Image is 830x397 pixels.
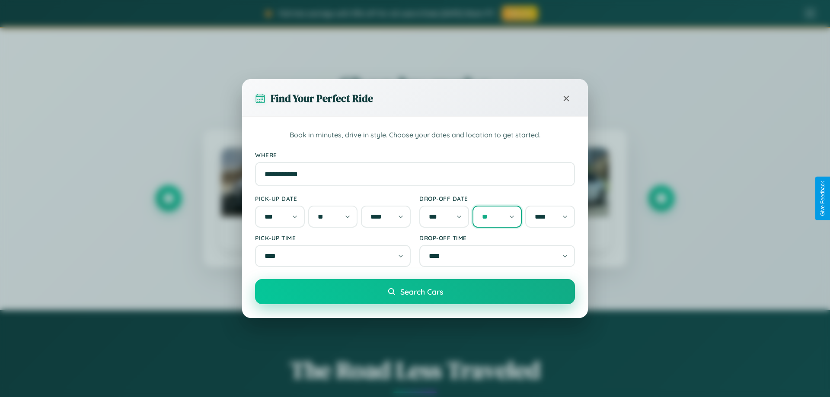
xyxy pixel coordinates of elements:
[271,91,373,105] h3: Find Your Perfect Ride
[255,151,575,159] label: Where
[255,279,575,304] button: Search Cars
[255,195,411,202] label: Pick-up Date
[419,234,575,241] label: Drop-off Time
[419,195,575,202] label: Drop-off Date
[400,287,443,296] span: Search Cars
[255,130,575,141] p: Book in minutes, drive in style. Choose your dates and location to get started.
[255,234,411,241] label: Pick-up Time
